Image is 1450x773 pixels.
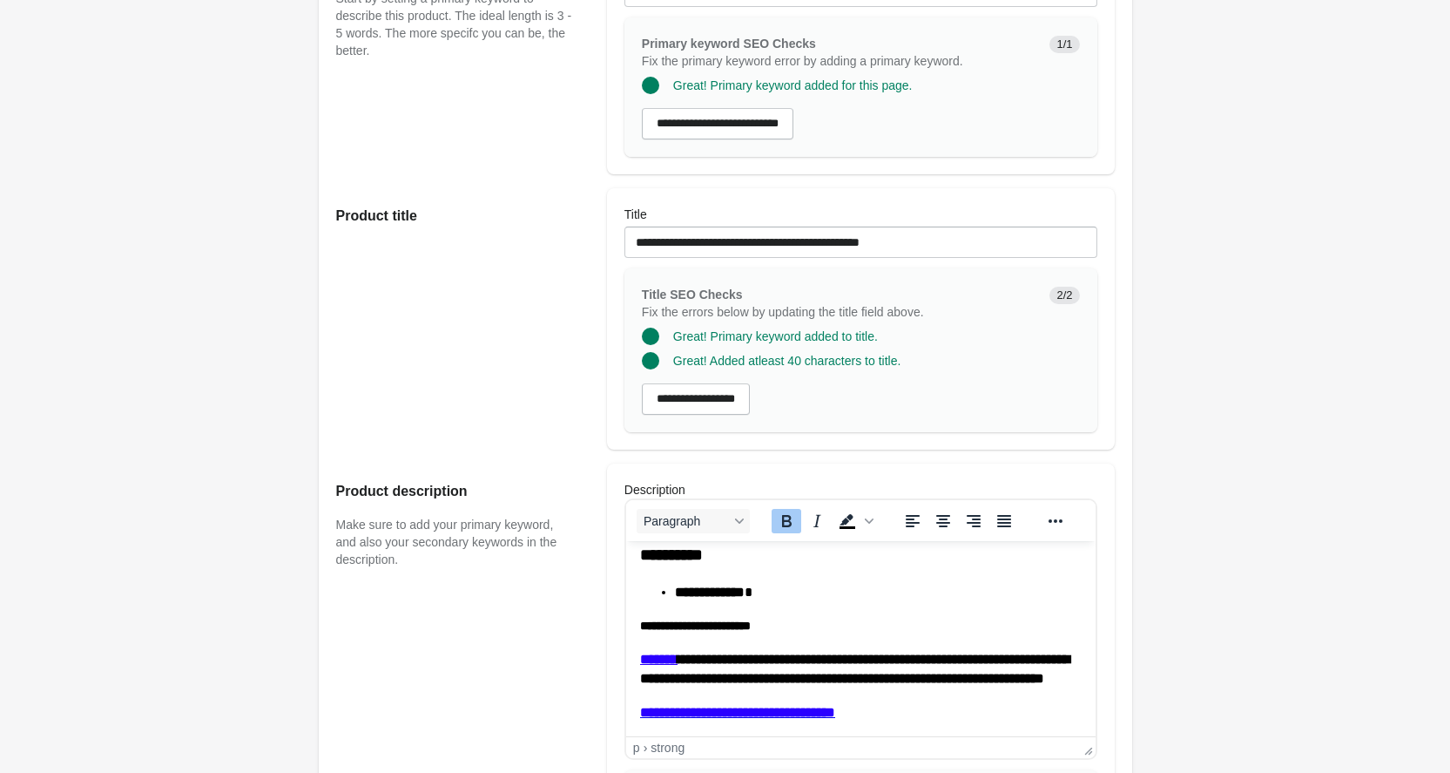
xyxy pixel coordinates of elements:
h2: Product description [336,481,572,502]
button: Bold [772,509,801,533]
div: p [633,741,640,755]
div: strong [651,741,685,755]
span: Paragraph [644,514,729,528]
span: Great! Primary keyword added to title. [673,329,878,343]
button: Align right [959,509,988,533]
button: Reveal or hide additional toolbar items [1041,509,1070,533]
span: Primary keyword SEO Checks [642,37,816,51]
button: Align left [898,509,927,533]
div: Background color [833,509,876,533]
span: 2/2 [1049,287,1079,304]
span: Great! Primary keyword added for this page. [673,78,913,92]
span: Great! Added atleast 40 characters to title. [673,354,900,368]
p: Fix the primary keyword error by adding a primary keyword. [642,52,1036,70]
p: Fix the errors below by updating the title field above. [642,303,1036,321]
button: Justify [989,509,1019,533]
iframe: Rich Text Area [626,541,1096,736]
div: Press the Up and Down arrow keys to resize the editor. [1077,737,1096,758]
span: 1/1 [1049,36,1079,53]
p: Make sure to add your primary keyword, and also your secondary keywords in the description. [336,516,572,568]
label: Title [624,206,647,223]
h2: Product title [336,206,572,227]
button: Italic [802,509,832,533]
button: Blocks [637,509,750,533]
span: Title SEO Checks [642,288,743,302]
button: Align center [928,509,958,533]
div: › [644,741,648,755]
